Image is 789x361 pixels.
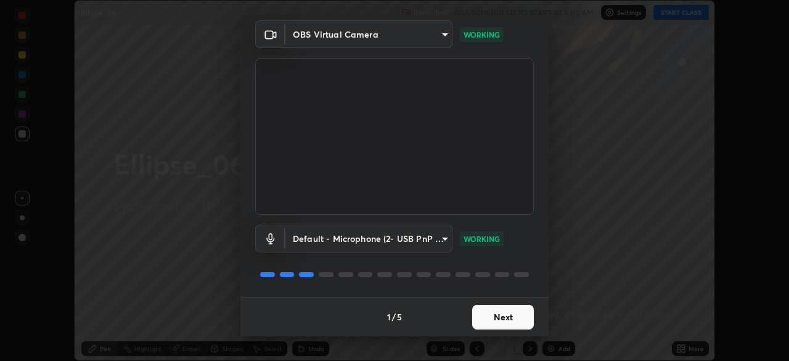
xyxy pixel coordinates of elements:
div: OBS Virtual Camera [285,225,452,252]
button: Next [472,305,534,330]
h4: 5 [397,310,402,323]
div: OBS Virtual Camera [285,20,452,48]
h4: 1 [387,310,391,323]
h4: / [392,310,396,323]
p: WORKING [464,29,500,40]
p: WORKING [464,233,500,244]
